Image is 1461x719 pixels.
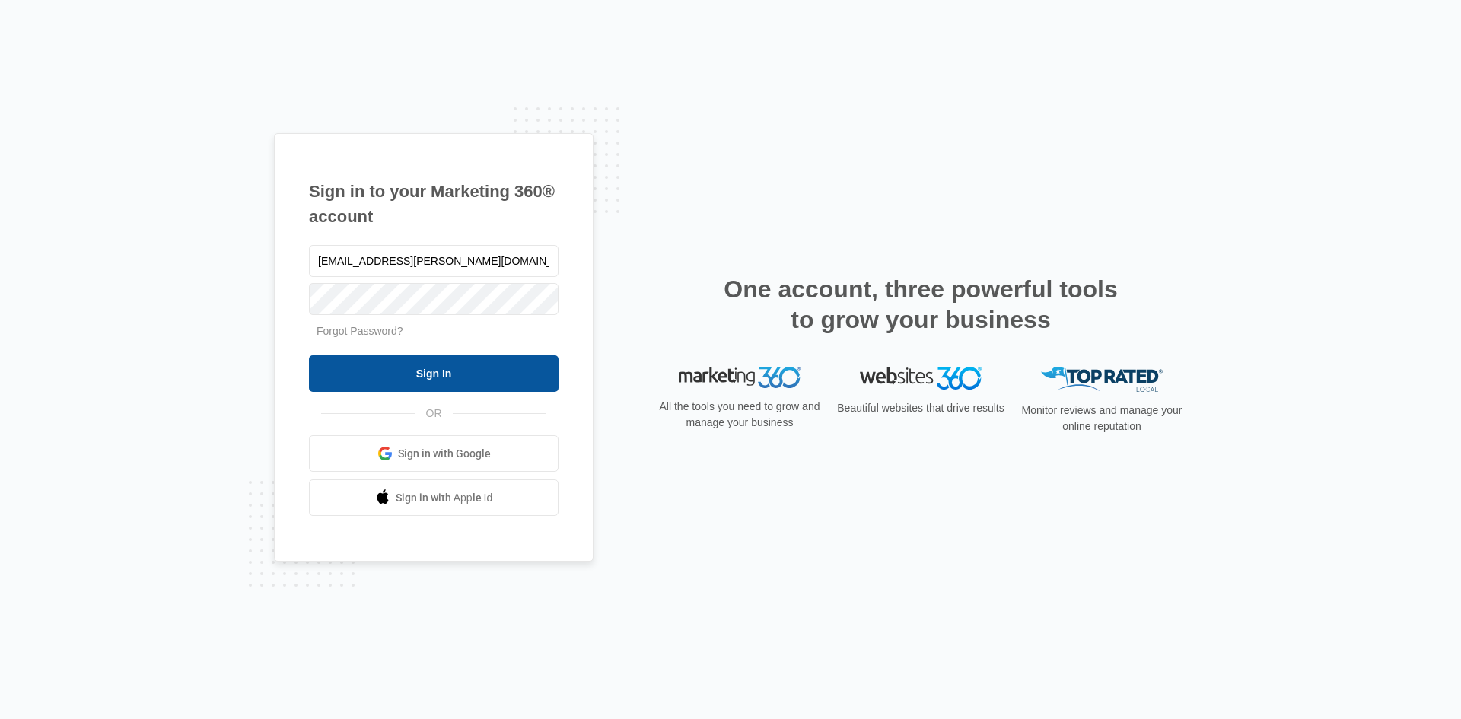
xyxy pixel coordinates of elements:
span: Sign in with Apple Id [396,490,493,506]
p: Monitor reviews and manage your online reputation [1017,402,1187,434]
img: Websites 360 [860,367,982,389]
img: Top Rated Local [1041,367,1163,392]
a: Sign in with Google [309,435,559,472]
p: Beautiful websites that drive results [836,400,1006,416]
span: Sign in with Google [398,446,491,462]
input: Sign In [309,355,559,392]
a: Forgot Password? [317,325,403,337]
input: Email [309,245,559,277]
h1: Sign in to your Marketing 360® account [309,179,559,229]
a: Sign in with Apple Id [309,479,559,516]
img: Marketing 360 [679,367,801,388]
p: All the tools you need to grow and manage your business [654,399,825,431]
span: OR [415,406,453,422]
h2: One account, three powerful tools to grow your business [719,274,1122,335]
